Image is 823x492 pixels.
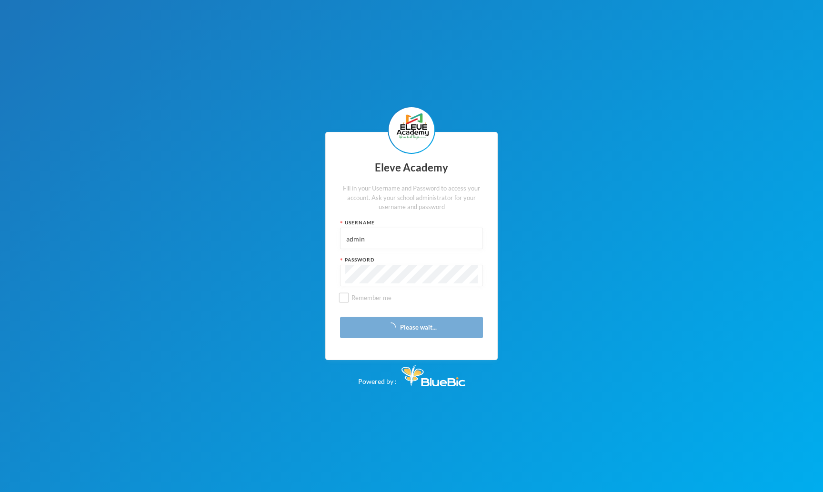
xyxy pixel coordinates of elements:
[348,294,395,301] span: Remember me
[386,322,396,332] i: icon: loading
[358,360,465,386] div: Powered by :
[340,184,483,212] div: Fill in your Username and Password to access your account. Ask your school administrator for your...
[340,317,483,338] button: Please wait...
[340,159,483,177] div: Eleve Academy
[340,256,483,263] div: Password
[401,365,465,386] img: Bluebic
[340,219,483,226] div: Username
